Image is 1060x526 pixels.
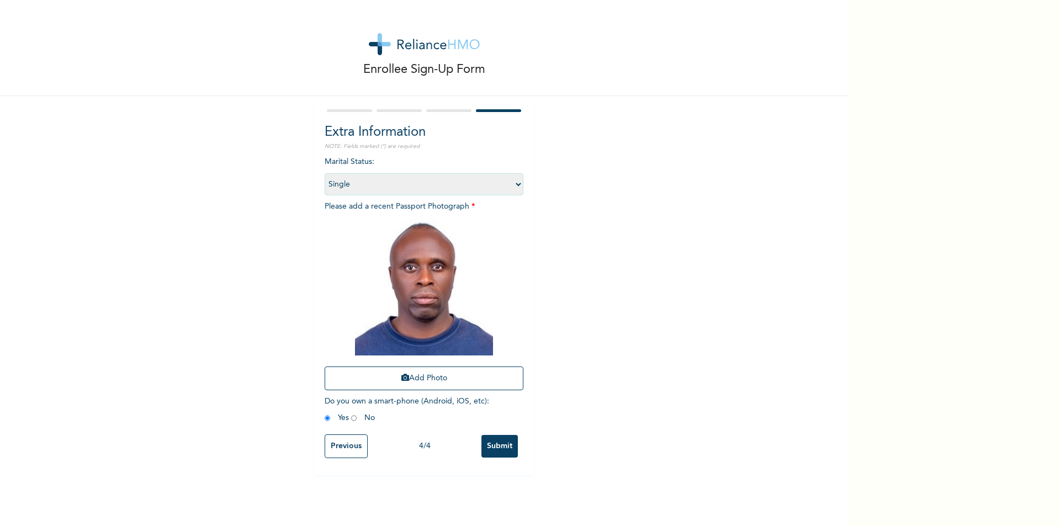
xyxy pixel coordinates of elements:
[481,435,518,458] input: Submit
[325,366,523,390] button: Add Photo
[368,440,481,452] div: 4 / 4
[325,434,368,458] input: Previous
[363,61,485,79] p: Enrollee Sign-Up Form
[325,158,523,188] span: Marital Status :
[325,397,489,422] span: Do you own a smart-phone (Android, iOS, etc) : Yes No
[325,123,523,142] h2: Extra Information
[325,203,523,396] span: Please add a recent Passport Photograph
[355,218,493,355] img: Crop
[325,142,523,151] p: NOTE: Fields marked (*) are required
[369,33,480,55] img: logo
